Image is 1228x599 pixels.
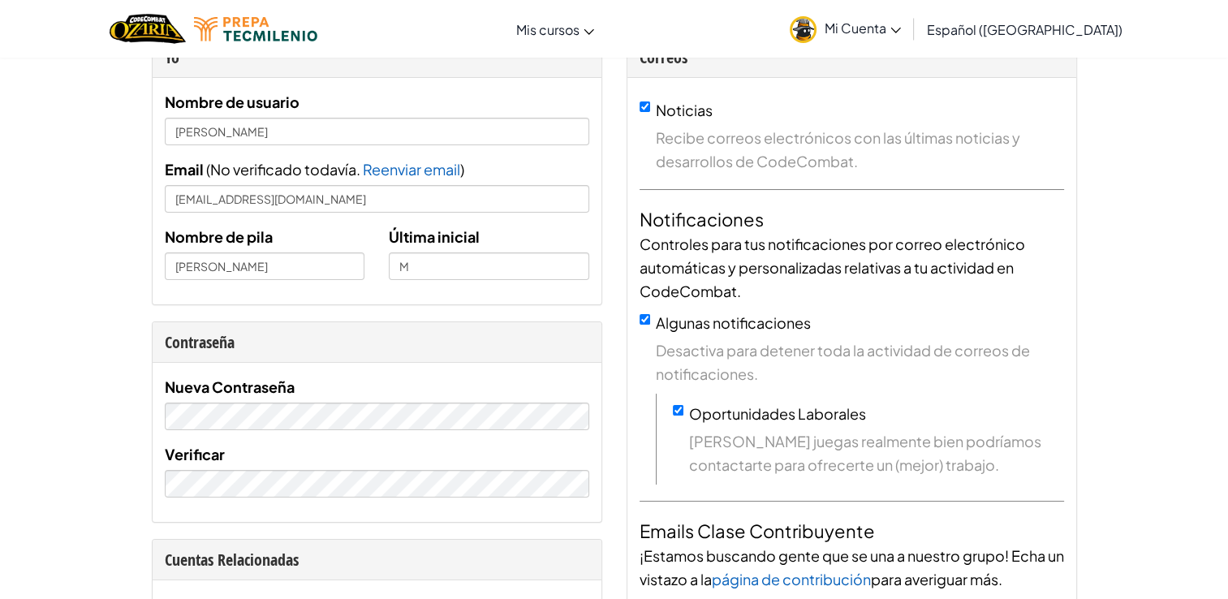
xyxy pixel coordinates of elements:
[712,570,871,588] a: página de contribución
[640,235,1025,300] span: Controles para tus notificaciones por correo electrónico automáticas y personalizadas relativas a...
[871,570,1002,588] span: para averiguar más.
[165,90,299,114] label: Nombre de usuario
[204,160,210,179] span: (
[110,12,185,45] img: Home
[165,375,295,399] label: Nueva Contraseña
[110,12,185,45] a: Ozaria by CodeCombat logo
[919,7,1131,51] a: Español ([GEOGRAPHIC_DATA])
[165,442,225,466] label: Verificar
[689,429,1064,476] span: [PERSON_NAME] juegas realmente bien podríamos contactarte para ofrecerte un (mejor) trabajo.
[165,160,204,179] span: Email
[165,548,589,571] div: Cuentas Relacionadas
[363,160,460,179] span: Reenviar email
[656,101,713,119] label: Noticias
[656,313,811,332] label: Algunas notificaciones
[790,16,817,43] img: avatar
[516,21,580,38] span: Mis cursos
[165,225,273,248] label: Nombre de pila
[640,546,1064,588] span: ¡Estamos buscando gente que se una a nuestro grupo! Echa un vistazo a la
[194,17,317,41] img: Tecmilenio logo
[460,160,464,179] span: )
[782,3,909,54] a: Mi Cuenta
[508,7,602,51] a: Mis cursos
[640,206,1064,232] h4: Notificaciones
[656,126,1064,173] span: Recibe correos electrónicos con las últimas noticias y desarrollos de CodeCombat.
[210,160,363,179] span: No verificado todavía.
[927,21,1122,38] span: Español ([GEOGRAPHIC_DATA])
[389,225,480,248] label: Última inicial
[656,338,1064,386] span: Desactiva para detener toda la actividad de correos de notificaciones.
[640,518,1064,544] h4: Emails Clase Contribuyente
[689,404,866,423] label: Oportunidades Laborales
[165,330,589,354] div: Contraseña
[825,19,901,37] span: Mi Cuenta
